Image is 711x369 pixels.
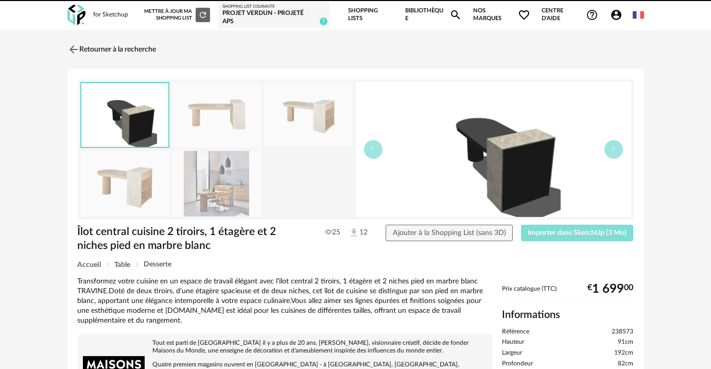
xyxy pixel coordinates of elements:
p: Tout est parti de [GEOGRAPHIC_DATA] il y a plus de 20 ans. [PERSON_NAME], visionnaire créatif, dé... [83,339,487,355]
img: ilot-central-cuisine-2-tiroirs-1-etagere-et-2-niches-pied-en-marbre-blanc-1000-12-35-238573_2.jpg [264,82,353,148]
img: ilot-central-cuisine-2-tiroirs-1-etagere-et-2-niches-pied-en-marbre-blanc-1000-12-35-238573_1.jpg [172,82,261,148]
span: Heart Outline icon [518,9,530,21]
span: Ajouter à la Shopping List (sans 3D) [393,229,506,237]
span: Help Circle Outline icon [586,9,598,21]
span: Table [115,261,131,269]
div: Shopping List courante [222,4,326,9]
button: Ajouter à la Shopping List (sans 3D) [386,225,513,241]
span: Account Circle icon [610,9,627,21]
span: 7 [320,18,327,25]
div: Breadcrumb [78,261,634,269]
span: 1 699 [593,286,625,293]
div: for Sketchup [94,11,129,19]
span: Accueil [78,261,101,269]
img: ilot-central-cuisine-2-tiroirs-1-etagere-et-2-niches-pied-en-marbre-blanc-1000-12-35-238573_3.jpg [81,151,169,216]
div: € 00 [588,286,634,293]
span: Centre d'aideHelp Circle Outline icon [542,7,598,22]
span: Largeur [502,349,523,357]
button: Importer dans SketchUp (3 Mo) [521,225,634,241]
span: Importer dans SketchUp (3 Mo) [528,229,627,237]
img: svg+xml;base64,PHN2ZyB3aWR0aD0iMjQiIGhlaWdodD0iMjQiIHZpZXdCb3g9IjAgMCAyNCAyNCIgZmlsbD0ibm9uZSIgeG... [67,43,80,56]
span: Account Circle icon [610,9,622,21]
div: Transformez votre cuisine en un espace de travail élégant avec l'îlot central 2 tiroirs, 1 étagèr... [78,277,492,325]
span: 91cm [618,338,634,346]
span: Profondeur [502,360,533,368]
span: Référence [502,328,530,336]
span: 12 [349,227,368,238]
img: thumbnail.png [81,83,169,147]
img: fr [633,9,644,21]
img: OXP [67,5,85,26]
a: Retourner à la recherche [67,38,157,61]
img: ilot-central-cuisine-2-tiroirs-1-etagere-et-2-niches-pied-en-marbre-blanc-1000-12-35-238573_6.jpg [172,151,261,216]
span: 82cm [618,360,634,368]
img: thumbnail.png [356,82,631,217]
span: Desserte [144,261,172,268]
span: Hauteur [502,338,525,346]
h1: Îlot central cuisine 2 tiroirs, 1 étagère et 2 niches pied en marbre blanc [78,225,303,253]
h2: Informations [502,308,634,322]
span: 238573 [612,328,634,336]
span: Refresh icon [198,12,207,17]
img: Téléchargements [349,227,359,238]
span: Magnify icon [449,9,462,21]
a: Shopping List courante Projet Verdun - Projeté APS 7 [222,4,326,26]
span: 25 [325,228,340,237]
div: Projet Verdun - Projeté APS [222,9,326,25]
div: Mettre à jour ma Shopping List [144,8,210,22]
span: 192cm [615,349,634,357]
div: Prix catalogue (TTC): [502,285,634,302]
